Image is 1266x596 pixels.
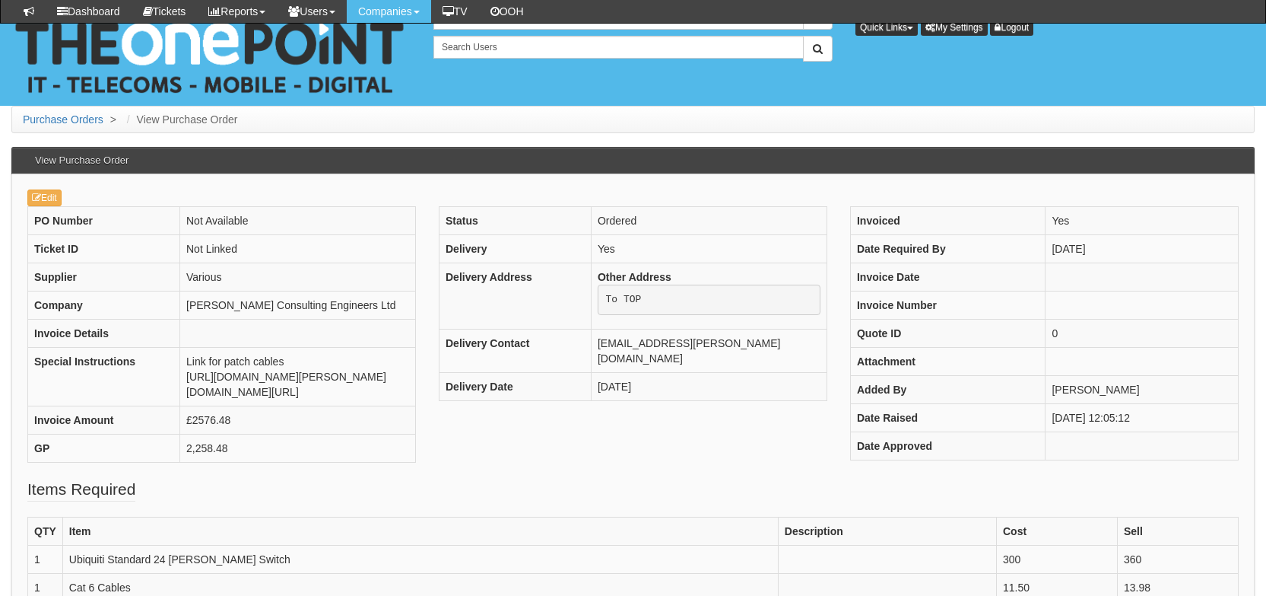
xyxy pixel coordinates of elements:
b: Other Address [598,271,671,283]
td: [PERSON_NAME] Consulting Engineers Ltd [180,292,416,320]
td: £2576.48 [180,406,416,435]
td: Not Available [180,207,416,235]
th: Date Approved [850,432,1045,461]
th: Quote ID [850,320,1045,348]
li: View Purchase Order [123,112,238,127]
td: Yes [1045,207,1239,235]
input: Search Users [433,36,804,59]
th: PO Number [28,207,180,235]
button: Quick Links [855,19,918,36]
a: Logout [990,19,1033,36]
th: Invoice Date [850,263,1045,292]
td: [DATE] [591,372,827,400]
th: Special Instructions [28,348,180,406]
td: 360 [1117,546,1238,574]
td: [EMAIL_ADDRESS][PERSON_NAME][DOMAIN_NAME] [591,329,827,372]
td: [PERSON_NAME] [1045,376,1239,404]
th: Invoice Amount [28,406,180,435]
span: > [106,113,120,126]
th: Cost [996,518,1117,546]
td: Ubiquiti Standard 24 [PERSON_NAME] Switch [62,546,778,574]
th: Item [62,518,778,546]
th: Description [778,518,996,546]
td: 1 [28,546,63,574]
td: [DATE] [1045,235,1239,263]
th: Sell [1117,518,1238,546]
th: Delivery Date [439,372,591,400]
th: QTY [28,518,63,546]
th: Invoice Number [850,292,1045,320]
a: Edit [27,190,62,206]
th: Date Raised [850,404,1045,432]
th: Delivery Address [439,263,591,330]
td: Various [180,263,416,292]
th: Ticket ID [28,235,180,263]
td: Yes [591,235,827,263]
td: 300 [996,546,1117,574]
legend: Items Required [27,478,135,502]
th: Supplier [28,263,180,292]
a: My Settings [921,19,988,36]
a: Purchase Orders [23,113,103,126]
td: Link for patch cables [URL][DOMAIN_NAME][PERSON_NAME] [DOMAIN_NAME][URL] [180,348,416,406]
th: Invoice Details [28,320,180,348]
th: GP [28,435,180,463]
h3: View Purchase Order [27,148,136,174]
th: Added By [850,376,1045,404]
th: Delivery [439,235,591,263]
td: 2,258.48 [180,435,416,463]
th: Status [439,207,591,235]
td: [DATE] 12:05:12 [1045,404,1239,432]
td: 0 [1045,320,1239,348]
td: Ordered [591,207,827,235]
th: Attachment [850,348,1045,376]
td: Not Linked [180,235,416,263]
th: Date Required By [850,235,1045,263]
pre: To TOP [598,285,820,315]
th: Company [28,292,180,320]
th: Delivery Contact [439,329,591,372]
th: Invoiced [850,207,1045,235]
